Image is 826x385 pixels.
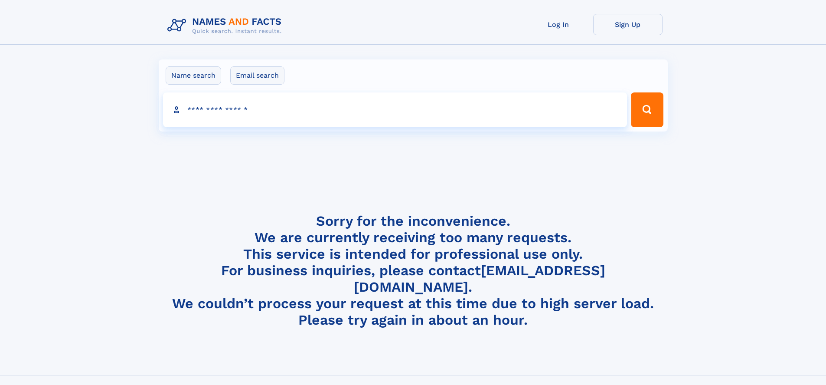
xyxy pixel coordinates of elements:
[164,14,289,37] img: Logo Names and Facts
[593,14,663,35] a: Sign Up
[230,66,284,85] label: Email search
[164,213,663,329] h4: Sorry for the inconvenience. We are currently receiving too many requests. This service is intend...
[166,66,221,85] label: Name search
[631,92,663,127] button: Search Button
[524,14,593,35] a: Log In
[163,92,627,127] input: search input
[354,262,605,295] a: [EMAIL_ADDRESS][DOMAIN_NAME]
